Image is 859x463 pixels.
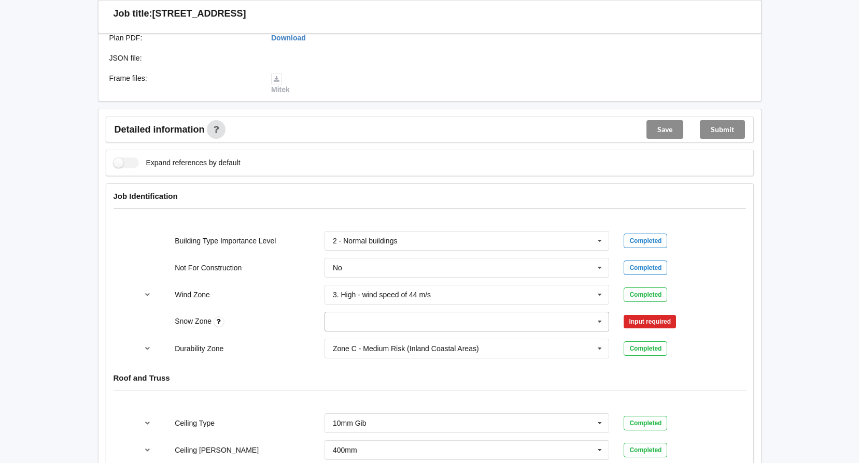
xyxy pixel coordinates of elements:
button: reference-toggle [137,414,158,432]
button: reference-toggle [137,339,158,358]
span: Detailed information [115,125,205,134]
label: Durability Zone [175,344,223,353]
div: Completed [624,234,667,248]
div: 2 - Normal buildings [333,237,398,244]
label: Ceiling [PERSON_NAME] [175,446,259,454]
div: No [333,264,342,271]
h3: [STREET_ADDRESS] [152,8,246,20]
div: Frame files : [102,73,264,95]
button: reference-toggle [137,441,158,459]
div: Completed [624,443,667,457]
label: Wind Zone [175,291,210,299]
div: Plan PDF : [102,33,264,43]
label: Ceiling Type [175,419,215,427]
div: Completed [624,341,667,356]
a: Download [271,34,306,42]
button: reference-toggle [137,285,158,304]
label: Building Type Importance Level [175,237,276,245]
label: Not For Construction [175,264,242,272]
label: Snow Zone [175,317,214,325]
div: 400mm [333,446,357,454]
h4: Roof and Truss [114,373,746,383]
div: Completed [624,416,667,430]
div: Completed [624,261,667,275]
div: Input required [624,315,676,328]
a: Mitek [271,74,290,94]
h4: Job Identification [114,191,746,201]
h3: Job title: [114,8,152,20]
div: Completed [624,287,667,302]
div: JSON file : [102,53,264,63]
div: Zone C - Medium Risk (Inland Coastal Areas) [333,345,479,352]
label: Expand references by default [114,157,241,168]
div: 3. High - wind speed of 44 m/s [333,291,431,298]
div: 10mm Gib [333,419,367,427]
